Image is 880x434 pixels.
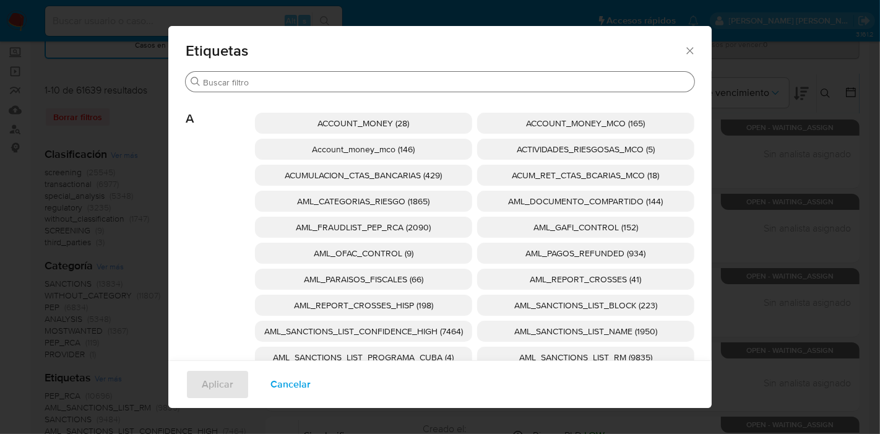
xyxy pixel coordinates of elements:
span: AML_DOCUMENTO_COMPARTIDO (144) [509,195,663,207]
span: AML_SANCTIONS_LIST_NAME (1950) [514,325,657,337]
span: AML_SANCTIONS_LIST_CONFIDENCE_HIGH (7464) [264,325,463,337]
div: ACUM_RET_CTAS_BCARIAS_MCO (18) [477,165,694,186]
span: A [186,93,255,126]
div: ACCOUNT_MONEY_MCO (165) [477,113,694,134]
div: AML_SANCTIONS_LIST_BLOCK (223) [477,295,694,316]
div: AML_CATEGORIAS_RIESGO (1865) [255,191,472,212]
div: ACUMULACION_CTAS_BANCARIAS (429) [255,165,472,186]
div: ACTIVIDADES_RIESGOSAS_MCO (5) [477,139,694,160]
span: AML_CATEGORIAS_RIESGO (1865) [298,195,430,207]
span: Etiquetas [186,43,684,58]
span: Account_money_mco (146) [313,143,415,155]
button: Cancelar [254,370,327,399]
div: Account_money_mco (146) [255,139,472,160]
div: AML_DOCUMENTO_COMPARTIDO (144) [477,191,694,212]
span: AML_SANCTIONS_LIST_BLOCK (223) [514,299,657,311]
div: AML_FRAUDLIST_PEP_RCA (2090) [255,217,472,238]
div: AML_REPORT_CROSSES (41) [477,269,694,290]
div: AML_SANCTIONS_LIST_NAME (1950) [477,321,694,342]
div: AML_GAFI_CONTROL (152) [477,217,694,238]
span: AML_GAFI_CONTROL (152) [533,221,638,233]
span: ACUM_RET_CTAS_BCARIAS_MCO (18) [512,169,660,181]
div: AML_SANCTIONS_LIST_PROGRAMA_CUBA (4) [255,347,472,368]
span: ACUMULACION_CTAS_BANCARIAS (429) [285,169,442,181]
span: Cancelar [270,371,311,398]
div: ACCOUNT_MONEY (28) [255,113,472,134]
div: AML_PAGOS_REFUNDED (934) [477,243,694,264]
div: AML_OFAC_CONTROL (9) [255,243,472,264]
span: AML_SANCTIONS_LIST_PROGRAMA_CUBA (4) [274,351,454,363]
button: Buscar [191,77,201,87]
div: AML_SANCTIONS_LIST_CONFIDENCE_HIGH (7464) [255,321,472,342]
span: ACCOUNT_MONEY (28) [318,117,410,129]
div: AML_REPORT_CROSSES_HISP (198) [255,295,472,316]
div: AML_PARAISOS_FISCALES (66) [255,269,472,290]
div: AML_SANCTIONS_LIST_RM (9835) [477,347,694,368]
span: AML_SANCTIONS_LIST_RM (9835) [519,351,652,363]
input: Buscar filtro [203,77,689,88]
button: Cerrar [684,45,695,56]
span: AML_REPORT_CROSSES_HISP (198) [294,299,433,311]
span: AML_PAGOS_REFUNDED (934) [526,247,646,259]
span: ACTIVIDADES_RIESGOSAS_MCO (5) [517,143,655,155]
span: AML_PARAISOS_FISCALES (66) [304,273,423,285]
span: AML_OFAC_CONTROL (9) [314,247,413,259]
span: AML_REPORT_CROSSES (41) [530,273,642,285]
span: AML_FRAUDLIST_PEP_RCA (2090) [296,221,431,233]
span: ACCOUNT_MONEY_MCO (165) [527,117,645,129]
